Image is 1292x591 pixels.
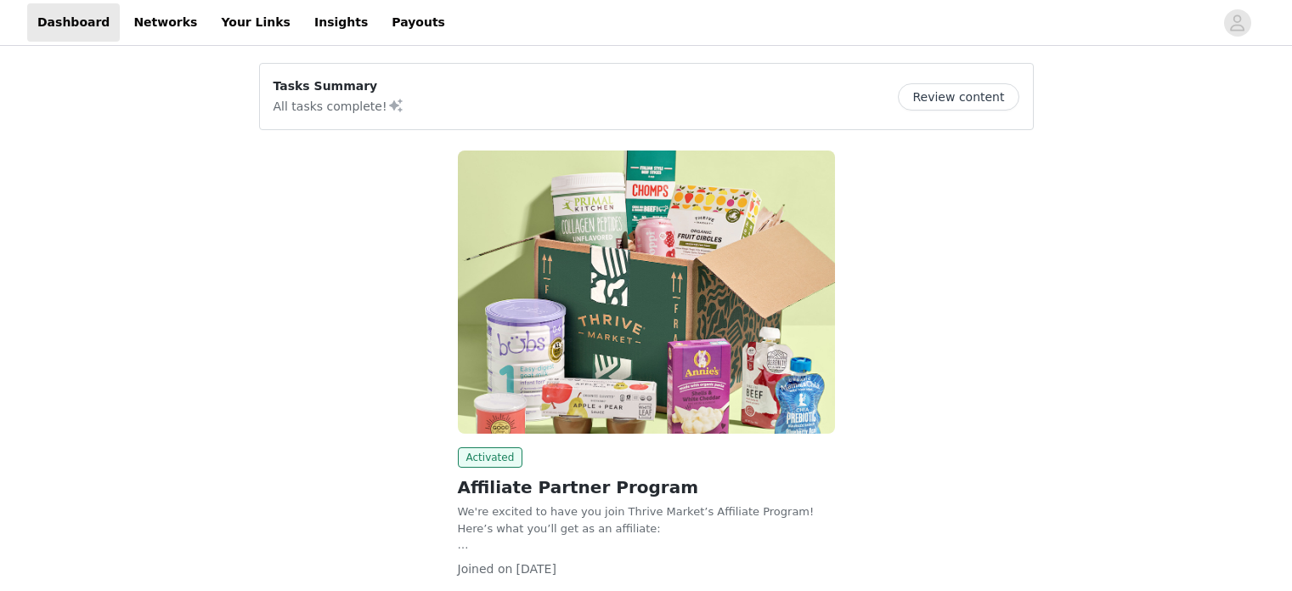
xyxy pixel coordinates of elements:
[458,562,513,576] span: Joined on
[274,95,404,116] p: All tasks complete!
[123,3,207,42] a: Networks
[274,77,404,95] p: Tasks Summary
[304,3,378,42] a: Insights
[458,475,835,500] h2: Affiliate Partner Program
[1229,9,1245,37] div: avatar
[516,562,556,576] span: [DATE]
[458,151,835,434] img: Thrive Market
[458,503,835,537] p: We're excited to have you join Thrive Market’s Affiliate Program! Here’s what you’ll get as an af...
[27,3,120,42] a: Dashboard
[458,447,523,468] span: Activated
[381,3,455,42] a: Payouts
[211,3,301,42] a: Your Links
[898,83,1018,111] button: Review content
